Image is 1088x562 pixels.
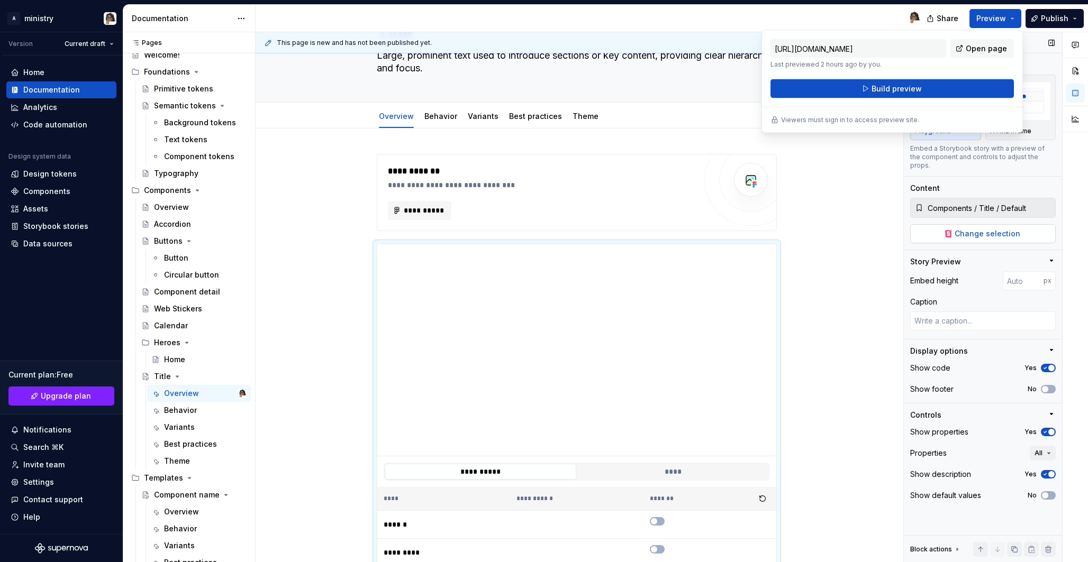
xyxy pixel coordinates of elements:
div: Version [8,40,33,48]
div: ministry [24,13,53,24]
div: Calendar [154,320,188,331]
a: Primitive tokens [137,80,251,97]
div: Story Preview [910,256,961,267]
div: Pages [127,39,162,47]
div: Show description [910,469,971,480]
div: Semantic tokens [154,100,216,111]
a: Upgrade plan [8,386,114,406]
a: Variants [147,419,251,436]
a: Documentation [6,81,116,98]
div: Button [164,253,188,263]
div: Behavior [420,105,461,127]
span: Current draft [65,40,105,48]
a: Background tokens [147,114,251,131]
p: px [1044,277,1051,285]
div: Show default values [910,490,981,501]
img: Jessica [104,12,116,25]
span: Upgrade plan [41,391,91,401]
a: Open page [950,39,1014,58]
div: Variants [164,540,195,551]
a: Overview [379,112,414,121]
a: Settings [6,474,116,491]
button: Notifications [6,421,116,438]
div: Foundations [144,67,190,77]
div: Controls [910,410,941,420]
a: Text tokens [147,131,251,148]
div: Help [23,512,40,522]
label: Yes [1024,428,1037,436]
div: Typography [154,168,198,179]
div: Background tokens [164,117,236,128]
div: Best practices [505,105,566,127]
a: Invite team [6,456,116,473]
span: Share [937,13,958,24]
div: Best practices [164,439,217,449]
button: Search ⌘K [6,439,116,456]
div: Variants [164,422,195,432]
a: Home [147,351,251,368]
a: Component tokens [147,148,251,165]
div: Templates [144,473,183,483]
span: Preview [976,13,1006,24]
span: This page is new and has not been published yet. [277,39,432,47]
div: Analytics [23,102,57,113]
div: Components [23,186,70,197]
img: Jessica [908,11,921,24]
a: Home [6,64,116,81]
svg: Supernova Logo [35,543,88,554]
div: Documentation [23,85,80,95]
button: Story Preview [910,256,1056,267]
div: Foundations [127,63,251,80]
a: Assets [6,200,116,217]
a: Best practices [147,436,251,453]
div: Buttons [154,236,183,246]
div: Component name [154,490,220,500]
button: Publish [1026,9,1084,28]
a: Theme [147,453,251,469]
a: Overview [147,503,251,520]
img: Jessica [238,389,247,398]
div: Variants [464,105,503,127]
div: Content [910,183,940,194]
a: Analytics [6,99,116,116]
div: Embed height [910,275,958,286]
div: Behavior [164,523,197,534]
div: Documentation [132,13,232,24]
a: Design tokens [6,165,116,182]
div: Search ⌘K [23,442,64,453]
div: Accordion [154,219,191,229]
a: Component name [137,486,251,503]
button: Preview [969,9,1021,28]
a: Title [137,368,251,385]
div: Overview [164,388,199,399]
textarea: Large, prominent text used to introduce sections or key content, providing clear hierarchy and fo... [375,47,775,77]
div: Theme [568,105,603,127]
div: Text tokens [164,134,207,145]
span: Open page [966,43,1007,54]
div: Title [154,371,171,382]
label: Yes [1024,364,1037,372]
a: Buttons [137,233,251,250]
div: Show footer [910,384,954,394]
button: Current draft [60,36,119,51]
a: Accordion [137,216,251,233]
div: Settings [23,477,54,487]
div: Overview [154,202,189,213]
a: Behavior [147,402,251,419]
button: Contact support [6,491,116,508]
a: Variants [468,112,498,121]
div: Contact support [23,494,83,505]
div: Templates [127,469,251,486]
label: No [1028,385,1037,393]
a: Overview [137,199,251,216]
div: Notifications [23,425,71,435]
input: Auto [1003,271,1044,290]
button: Share [921,9,965,28]
div: Overview [375,105,418,127]
a: Behavior [147,520,251,537]
a: Variants [147,537,251,554]
div: Block actions [910,545,952,554]
div: Caption [910,297,937,307]
div: Components [144,185,191,196]
div: Display options [910,346,968,356]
